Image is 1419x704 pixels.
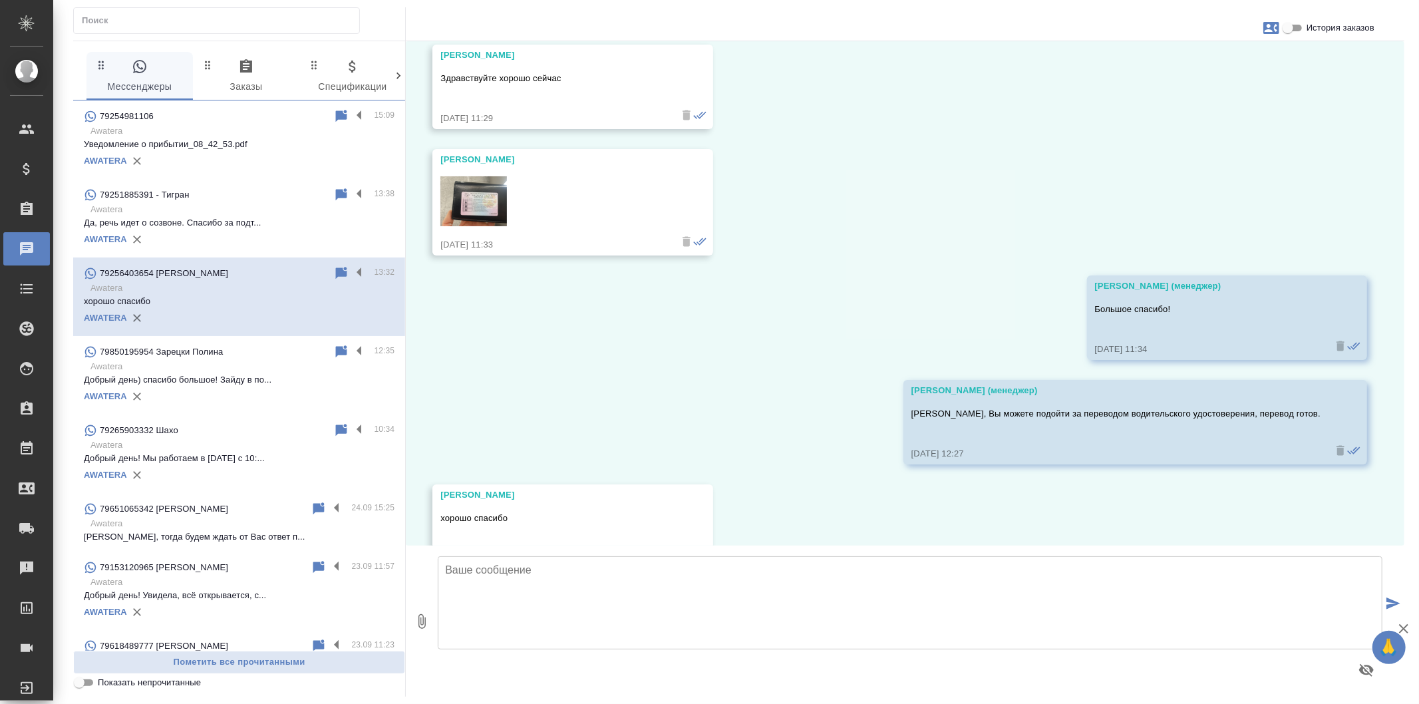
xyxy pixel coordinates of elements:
[127,230,147,250] button: Удалить привязку
[100,345,223,359] p: 79850195954 Зарецки Полина
[84,373,394,387] p: Добрый день) спасибо большое! Зайду в по...
[82,11,359,30] input: Поиск
[73,552,405,630] div: 79153120965 [PERSON_NAME]23.09 11:57AwateraДобрый день! Увидела, всё открывается, с...AWATERA
[84,138,394,151] p: Уведомление о прибытии_08_42_53.pdf
[127,308,147,328] button: Удалить привязку
[84,530,394,544] p: [PERSON_NAME], тогда будем ждать от Вас ответ п...
[100,639,228,653] p: 79618489777 [PERSON_NAME]
[911,384,1321,397] div: [PERSON_NAME] (менеджер)
[333,423,349,439] div: Пометить непрочитанным
[308,59,321,71] svg: Зажми и перетащи, чтобы поменять порядок вкладок
[333,265,349,281] div: Пометить непрочитанным
[1095,303,1321,316] p: Большое спасибо!
[1372,631,1406,664] button: 🙏
[73,336,405,415] div: 79850195954 Зарецки Полина12:35AwateraДобрый день) спасибо большое! Зайду в по...AWATERA
[440,112,666,125] div: [DATE] 11:29
[440,176,507,226] img: Thumbnail
[90,203,394,216] p: Awatera
[90,124,394,138] p: Awatera
[1350,654,1382,686] button: Предпросмотр
[127,151,147,171] button: Удалить привязку
[98,676,201,689] span: Показать непрочитанные
[73,415,405,493] div: 79265903332 Шахо10:34AwateraДобрый день! Мы работаем в [DATE] с 10:...AWATERA
[100,561,228,574] p: 79153120965 [PERSON_NAME]
[333,344,349,360] div: Пометить непрочитанным
[73,493,405,552] div: 79651065342 [PERSON_NAME]24.09 15:25Awatera[PERSON_NAME], тогда будем ждать от Вас ответ п...
[440,512,666,525] p: хорошо спасибо
[440,72,666,85] p: Здравствуйте хорошо сейчас
[127,602,147,622] button: Удалить привязку
[80,655,398,670] span: Пометить все прочитанными
[440,49,666,62] div: [PERSON_NAME]
[73,258,405,336] div: 79256403654 [PERSON_NAME]13:32Awateraхорошо спасибоAWATERA
[375,423,395,436] p: 10:34
[911,407,1321,421] p: [PERSON_NAME], Вы можете подойти за переводом водительского удостоверения, перевод готов.
[84,452,394,465] p: Добрый день! Мы работаем в [DATE] с 10:...
[201,59,291,95] span: Заказы
[84,234,127,244] a: AWATERA
[440,238,666,252] div: [DATE] 11:33
[127,387,147,407] button: Удалить привязку
[352,560,395,573] p: 23.09 11:57
[84,295,394,308] p: хорошо спасибо
[127,465,147,485] button: Удалить привязку
[440,153,666,166] div: [PERSON_NAME]
[1095,279,1321,293] div: [PERSON_NAME] (менеджер)
[100,188,190,202] p: 79251885391 - Тигран
[911,447,1321,460] div: [DATE] 12:27
[352,501,395,514] p: 24.09 15:25
[202,59,214,71] svg: Зажми и перетащи, чтобы поменять порядок вкладок
[90,281,394,295] p: Awatera
[100,424,178,437] p: 79265903332 Шахо
[375,108,395,122] p: 15:09
[333,187,349,203] div: Пометить непрочитанным
[311,638,327,654] div: Пометить непрочитанным
[84,589,394,602] p: Добрый день! Увидела, всё открывается, с...
[90,517,394,530] p: Awatera
[375,265,395,279] p: 13:32
[84,470,127,480] a: AWATERA
[375,187,395,200] p: 13:38
[73,100,405,179] div: 7925498110615:09AwateraУведомление о прибытии_08_42_53.pdfAWATERA
[307,59,398,95] span: Спецификации
[84,313,127,323] a: AWATERA
[90,360,394,373] p: Awatera
[333,108,349,124] div: Пометить непрочитанным
[84,156,127,166] a: AWATERA
[1378,633,1400,661] span: 🙏
[352,638,395,651] p: 23.09 11:23
[73,179,405,258] div: 79251885391 - Тигран13:38AwateraДа, речь идет о созвоне. Спасибо за подт...AWATERA
[84,216,394,230] p: Да, речь идет о созвоне. Спасибо за подт...
[1255,12,1287,44] button: Заявки
[94,59,185,95] span: Мессенджеры
[84,607,127,617] a: AWATERA
[311,501,327,517] div: Пометить непрочитанным
[440,488,666,502] div: [PERSON_NAME]
[90,439,394,452] p: Awatera
[375,344,395,357] p: 12:35
[100,502,228,516] p: 79651065342 [PERSON_NAME]
[84,391,127,401] a: AWATERA
[100,110,154,123] p: 79254981106
[90,576,394,589] p: Awatera
[73,651,405,674] button: Пометить все прочитанными
[1307,21,1374,35] span: История заказов
[100,267,228,280] p: 79256403654 [PERSON_NAME]
[1095,343,1321,356] div: [DATE] 11:34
